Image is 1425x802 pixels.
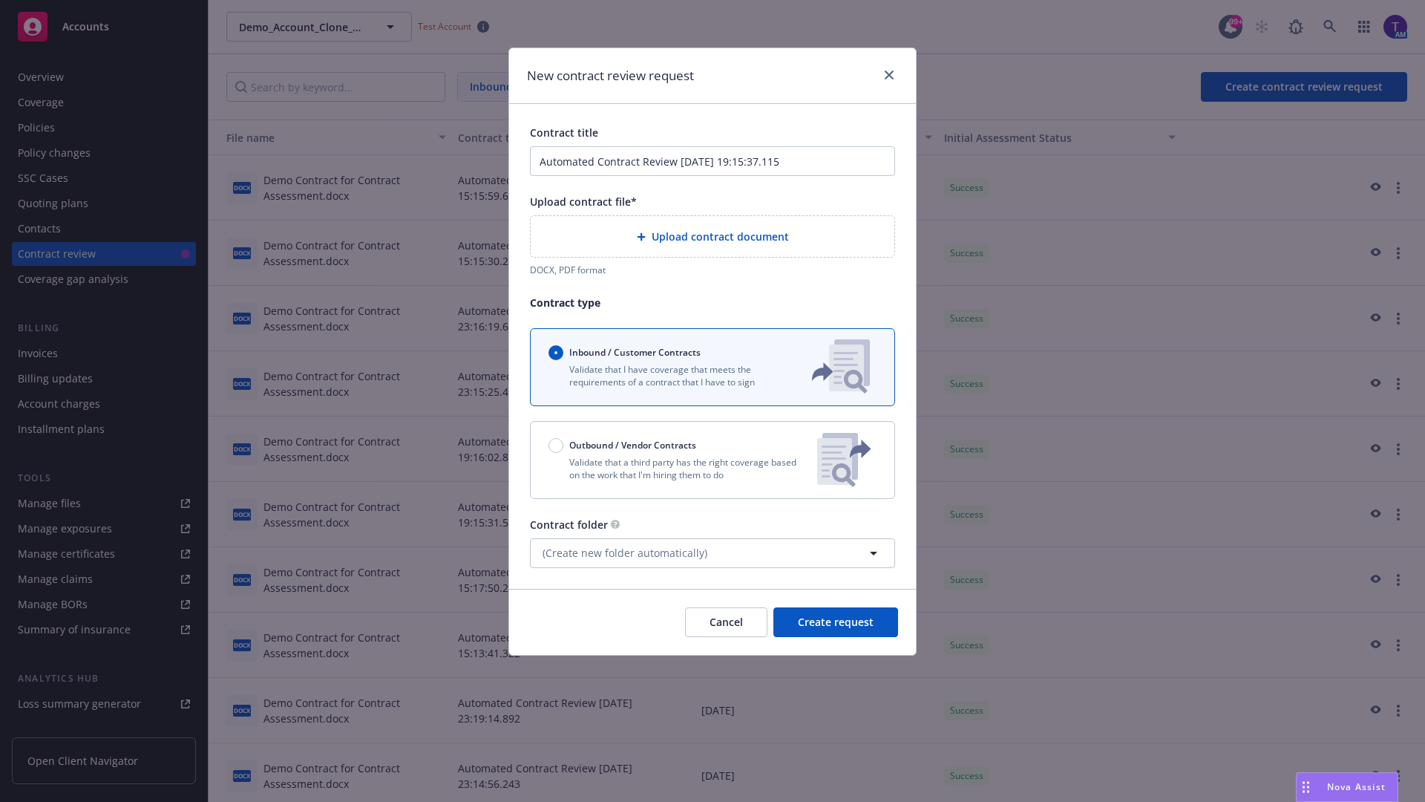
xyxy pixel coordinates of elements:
[569,439,696,451] span: Outbound / Vendor Contracts
[530,421,895,499] button: Outbound / Vendor ContractsValidate that a third party has the right coverage based on the work t...
[530,215,895,258] div: Upload contract document
[1296,772,1398,802] button: Nova Assist
[530,295,895,310] p: Contract type
[880,66,898,84] a: close
[527,66,694,85] h1: New contract review request
[530,538,895,568] button: (Create new folder automatically)
[530,518,608,532] span: Contract folder
[530,328,895,406] button: Inbound / Customer ContractsValidate that I have coverage that meets the requirements of a contra...
[530,264,895,276] div: DOCX, PDF format
[1327,780,1386,793] span: Nova Assist
[548,456,805,481] p: Validate that a third party has the right coverage based on the work that I'm hiring them to do
[530,146,895,176] input: Enter a title for this contract
[685,607,767,637] button: Cancel
[530,125,598,140] span: Contract title
[543,545,707,561] span: (Create new folder automatically)
[773,607,898,637] button: Create request
[798,615,874,629] span: Create request
[548,363,787,388] p: Validate that I have coverage that meets the requirements of a contract that I have to sign
[1297,773,1315,801] div: Drag to move
[548,345,563,360] input: Inbound / Customer Contracts
[569,346,701,359] span: Inbound / Customer Contracts
[710,615,743,629] span: Cancel
[548,438,563,453] input: Outbound / Vendor Contracts
[652,229,789,244] span: Upload contract document
[530,195,637,209] span: Upload contract file*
